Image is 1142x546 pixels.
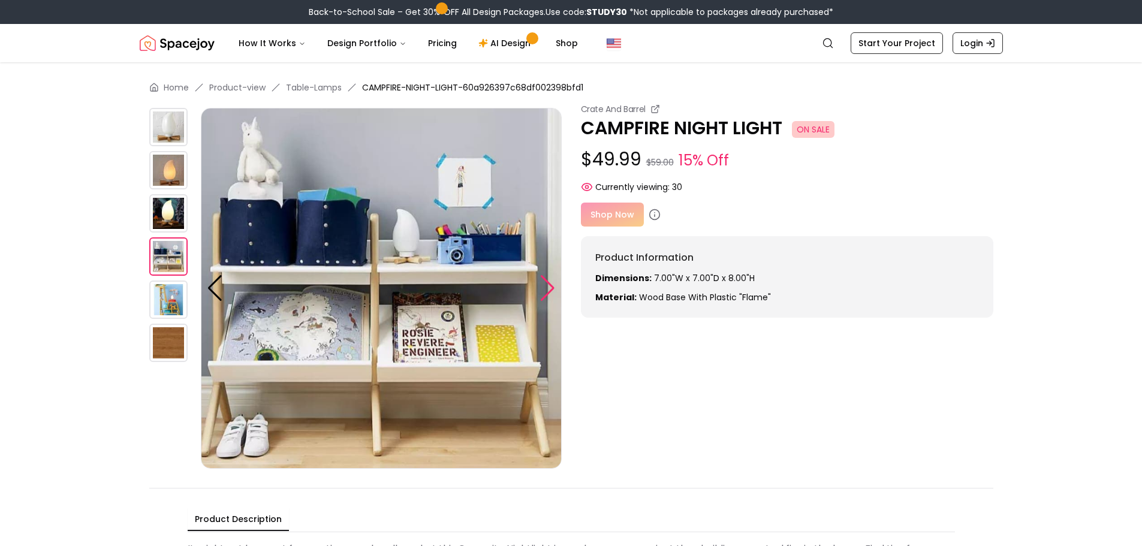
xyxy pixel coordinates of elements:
p: $49.99 [581,149,993,171]
a: Pricing [418,31,466,55]
strong: Dimensions: [595,272,652,284]
img: Spacejoy Logo [140,31,215,55]
a: Shop [546,31,587,55]
img: https://storage.googleapis.com/spacejoy-main/assets/60a926397c68df002398bfd1/product_3_4i1i8m72hon [201,108,562,469]
span: Use code: [546,6,627,18]
img: https://storage.googleapis.com/spacejoy-main/assets/60a926397c68df002398bfd1/product_1_p73lk906329 [149,151,188,189]
a: Spacejoy [140,31,215,55]
a: Start Your Project [851,32,943,54]
a: Table-Lamps [286,82,342,93]
button: How It Works [229,31,315,55]
small: Crate And Barrel [581,103,646,115]
span: Currently viewing: [595,181,670,193]
img: https://storage.googleapis.com/spacejoy-main/assets/60a926397c68df002398bfd1/product_2_d68a0oopnhc [149,194,188,233]
strong: Material: [595,291,637,303]
small: 15% Off [679,150,729,171]
img: https://storage.googleapis.com/spacejoy-main/assets/60a926397c68df002398bfd1/product_5_c90ecd91lg5l [149,324,188,362]
p: 7.00"W x 7.00"D x 8.00"H [595,272,979,284]
span: CAMPFIRE-NIGHT-LIGHT-60a926397c68df002398bfd1 [362,82,583,93]
a: Product-view [209,82,266,93]
nav: breadcrumb [149,82,993,93]
img: https://storage.googleapis.com/spacejoy-main/assets/60a926397c68df002398bfd1/product_3_4i1i8m72hon [149,237,188,276]
a: AI Design [469,31,544,55]
img: United States [607,36,621,50]
nav: Global [140,24,1003,62]
p: CAMPFIRE NIGHT LIGHT [581,117,993,139]
button: Product Description [188,508,289,531]
button: Design Portfolio [318,31,416,55]
span: *Not applicable to packages already purchased* [627,6,833,18]
small: $59.00 [646,156,674,168]
img: https://storage.googleapis.com/spacejoy-main/assets/60a926397c68df002398bfd1/product_4_mne68iffp0ad [149,280,188,319]
img: https://storage.googleapis.com/spacejoy-main/assets/60a926397c68df002398bfd1/product_0_ombn2i4jice [149,108,188,146]
h6: Product Information [595,251,979,265]
a: Home [164,82,189,93]
div: Back-to-School Sale – Get 30% OFF All Design Packages. [309,6,833,18]
nav: Main [229,31,587,55]
b: STUDY30 [586,6,627,18]
span: Wood base with plastic "flame" [639,291,771,303]
span: ON SALE [792,121,834,138]
a: Login [953,32,1003,54]
span: 30 [672,181,682,193]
